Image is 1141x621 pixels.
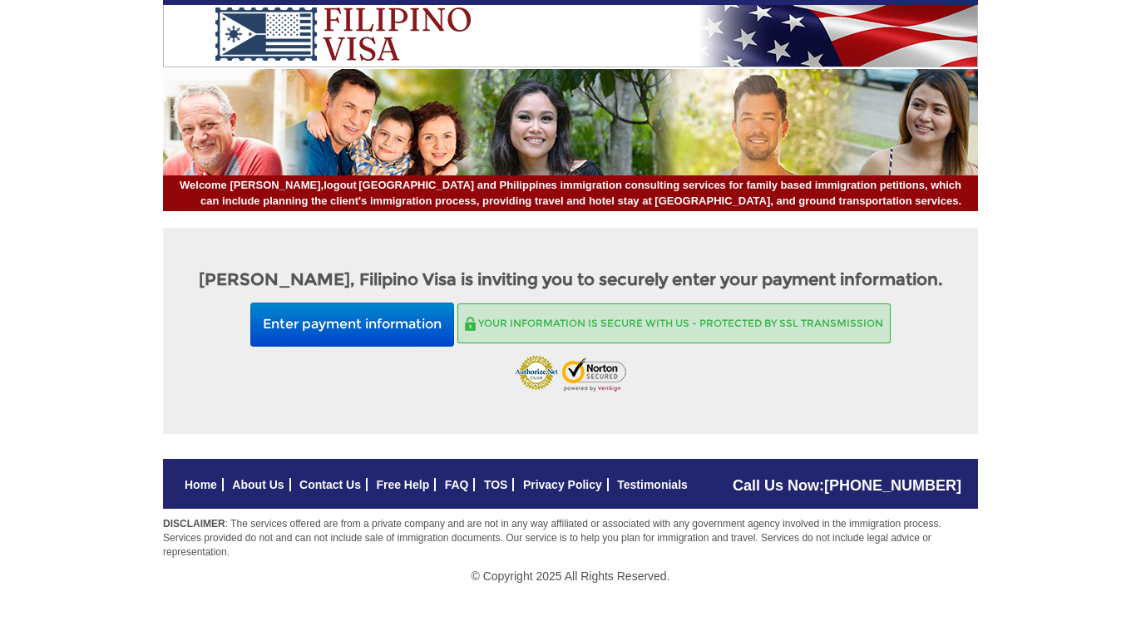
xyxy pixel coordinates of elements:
[163,568,978,584] p: © Copyright 2025 All Rights Reserved.
[250,303,454,347] button: Enter payment information
[376,478,429,491] a: Free Help
[163,518,225,530] strong: DISCLAIMER
[185,478,217,491] a: Home
[232,478,284,491] a: About Us
[523,478,602,491] a: Privacy Policy
[180,178,961,209] span: [GEOGRAPHIC_DATA] and Philippines immigration consulting services for family based immigration pe...
[465,317,476,331] img: Secure
[199,269,943,289] strong: [PERSON_NAME], Filipino Visa is inviting you to securely enter your payment information.
[617,478,688,491] a: Testimonials
[180,178,357,194] span: Welcome [PERSON_NAME],
[824,477,961,494] a: [PHONE_NUMBER]
[163,517,978,559] p: : The services offered are from a private company and are not in any way affiliated or associated...
[484,478,508,491] a: TOS
[733,477,961,494] span: Call Us Now:
[299,478,361,491] a: Contact Us
[324,179,357,191] a: logout
[562,357,626,392] img: Norton Scured
[478,317,883,329] span: Your information is secure with us - Protected by SSL transmission
[445,478,469,491] a: FAQ
[515,355,559,394] img: Authorize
